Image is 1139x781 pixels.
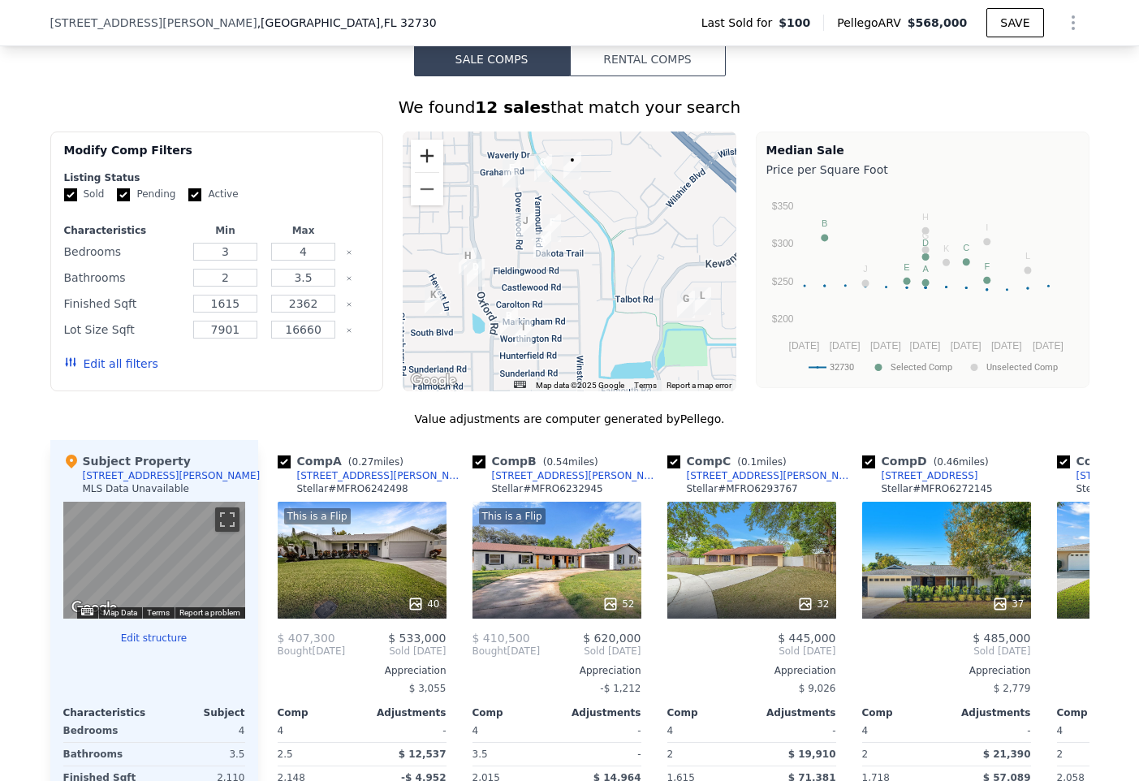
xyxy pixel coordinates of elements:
[63,502,245,619] div: Map
[990,340,1021,352] text: [DATE]
[984,261,990,271] text: F
[922,212,929,222] text: H
[986,8,1043,37] button: SAVE
[157,719,245,742] div: 4
[278,469,466,482] a: [STREET_ADDRESS][PERSON_NAME]
[983,749,1031,760] span: $ 21,390
[563,152,581,179] div: 206 Graham Rd
[963,243,969,252] text: C
[687,482,798,495] div: Stellar # MFRO6293767
[467,259,485,287] div: 1509 Oxford Rd
[947,706,1031,719] div: Adjustments
[583,632,641,645] span: $ 620,000
[533,231,551,259] div: 2418 Dakota Trl
[472,664,641,677] div: Appreciation
[1032,340,1063,352] text: [DATE]
[546,456,568,468] span: 0.54
[830,362,854,373] text: 32730
[63,706,154,719] div: Characteristics
[1057,6,1089,39] button: Show Options
[771,276,793,287] text: $250
[771,313,793,325] text: $200
[64,292,183,315] div: Finished Sqft
[766,142,1079,158] div: Median Sale
[534,154,552,182] div: 116 Leon Ct
[188,188,201,201] input: Active
[278,632,335,645] span: $ 407,300
[346,327,352,334] button: Clear
[667,706,752,719] div: Comp
[863,264,868,274] text: J
[869,340,900,352] text: [DATE]
[766,181,1079,384] svg: A chart.
[399,749,447,760] span: $ 12,537
[411,140,443,172] button: Zoom in
[602,596,634,612] div: 52
[64,266,183,289] div: Bathrooms
[411,173,443,205] button: Zoom out
[63,719,151,742] div: Bedrooms
[667,725,674,736] span: 4
[862,453,995,469] div: Comp D
[799,683,836,694] span: $ 9,026
[882,482,993,495] div: Stellar # MFRO6272145
[687,469,856,482] div: [STREET_ADDRESS][PERSON_NAME]
[755,719,836,742] div: -
[560,719,641,742] div: -
[779,15,810,31] span: $100
[752,706,836,719] div: Adjustments
[346,249,352,256] button: Clear
[472,469,661,482] a: [STREET_ADDRESS][PERSON_NAME]
[904,262,909,272] text: E
[950,719,1031,742] div: -
[64,318,183,341] div: Lot Size Sqft
[83,469,261,482] div: [STREET_ADDRESS][PERSON_NAME]
[1025,251,1029,261] text: L
[117,188,175,201] label: Pending
[986,362,1058,373] text: Unselected Comp
[536,381,624,390] span: Map data ©2025 Google
[345,645,446,658] span: Sold [DATE]
[472,743,554,766] div: 3.5
[503,160,520,188] div: 204 Doverwood Rd
[560,743,641,766] div: -
[600,683,641,694] span: -$ 1,212
[693,287,711,315] div: 2024 Flaming Arrow Ct
[701,15,779,31] span: Last Sold for
[472,645,507,658] span: Bought
[862,706,947,719] div: Comp
[362,706,447,719] div: Adjustments
[278,645,313,658] span: Bought
[346,275,352,282] button: Clear
[537,456,605,468] span: ( miles)
[927,456,995,468] span: ( miles)
[973,632,1030,645] span: $ 485,000
[147,608,170,617] a: Terms (opens in new tab)
[154,706,245,719] div: Subject
[50,96,1089,119] div: We found that match your search
[425,287,442,314] div: 1925 Poinsetta Ln
[414,42,570,76] button: Sale Comps
[472,645,541,658] div: [DATE]
[81,608,93,615] button: Keyboard shortcuts
[352,456,374,468] span: 0.27
[459,248,477,275] div: 1552 East Blvd
[64,224,183,237] div: Characteristics
[992,596,1024,612] div: 37
[64,240,183,263] div: Bedrooms
[346,301,352,308] button: Clear
[540,645,641,658] span: Sold [DATE]
[797,596,829,612] div: 32
[67,598,121,619] a: Open this area in Google Maps (opens a new window)
[215,507,239,532] button: Toggle fullscreen view
[557,706,641,719] div: Adjustments
[492,482,603,495] div: Stellar # MFRO6232945
[667,453,793,469] div: Comp C
[83,482,190,495] div: MLS Data Unavailable
[908,16,968,29] span: $568,000
[408,596,439,612] div: 40
[284,508,351,524] div: This is a Flip
[986,222,988,232] text: I
[63,743,151,766] div: Bathrooms
[922,238,929,248] text: D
